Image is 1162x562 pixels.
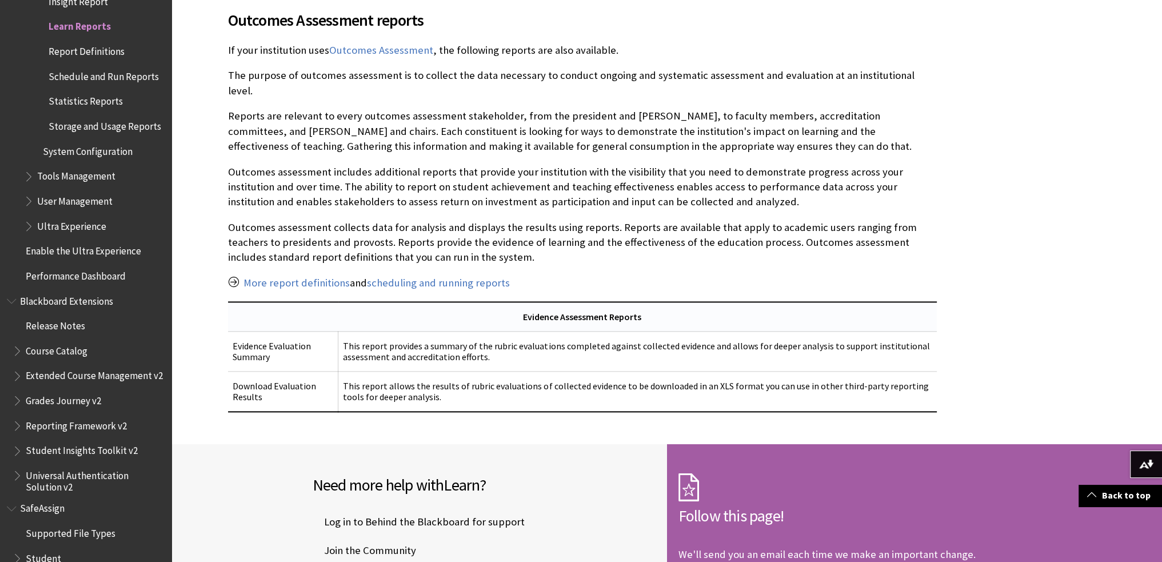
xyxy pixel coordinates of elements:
span: Log in to Behind the Blackboard for support [313,513,525,531]
span: Course Catalog [26,341,87,357]
span: Enable the Ultra Experience [26,241,141,257]
p: If your institution uses , the following reports are also available. [228,43,937,58]
span: SafeAssign [20,499,65,515]
a: scheduling and running reports [367,276,510,290]
span: Learn [444,475,480,495]
span: Storage and Usage Reports [49,117,161,132]
p: Outcomes assessment includes additional reports that provide your institution with the visibility... [228,165,937,210]
p: We'll send you an email each time we make an important change. [678,548,976,561]
p: Outcomes assessment collects data for analysis and displays the results using reports. Reports ar... [228,220,937,265]
p: The purpose of outcomes assessment is to collect the data necessary to conduct ongoing and system... [228,68,937,98]
td: This report allows the results of rubric evaluations of collected evidence to be downloaded in an... [338,372,937,412]
span: Tools Management [37,167,115,182]
h2: Need more help with ? [313,473,656,497]
span: User Management [37,192,113,207]
span: Extended Course Management v2 [26,366,163,382]
nav: Book outline for Blackboard Extensions [7,292,165,493]
a: Log in to Behind the Blackboard for support [313,513,527,531]
span: Grades Journey v2 [26,391,101,406]
a: Join the Community [313,542,418,559]
span: Schedule and Run Reports [49,67,159,82]
span: Supported File Types [26,524,115,539]
span: Report Definitions [49,42,125,57]
span: Release Notes [26,316,85,332]
a: Back to top [1079,485,1162,506]
span: Student Insights Toolkit v2 [26,441,138,457]
span: Join the Community [313,542,416,559]
span: Universal Authentication Solution v2 [26,466,163,493]
td: Download Evaluation Results [228,372,338,412]
span: Learn Reports [49,17,111,33]
a: More report definitions [243,276,350,290]
p: Reports are relevant to every outcomes assessment stakeholder, from the president and [PERSON_NAM... [228,109,937,154]
th: Evidence Assessment Reports [228,302,937,332]
span: Reporting Framework v2 [26,416,127,432]
span: Statistics Reports [49,92,123,107]
img: Subscription Icon [678,473,699,501]
span: Ultra Experience [37,217,106,232]
span: Performance Dashboard [26,266,126,282]
h2: Follow this page! [678,504,1021,528]
span: Outcomes Assessment reports [228,8,937,32]
td: This report provides a summary of the rubric evaluations completed against collected evidence and... [338,332,937,372]
a: Outcomes Assessment [329,43,433,57]
span: Blackboard Extensions [20,292,113,307]
p: and [228,276,937,290]
span: System Configuration [43,142,133,157]
td: Evidence Evaluation Summary [228,332,338,372]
